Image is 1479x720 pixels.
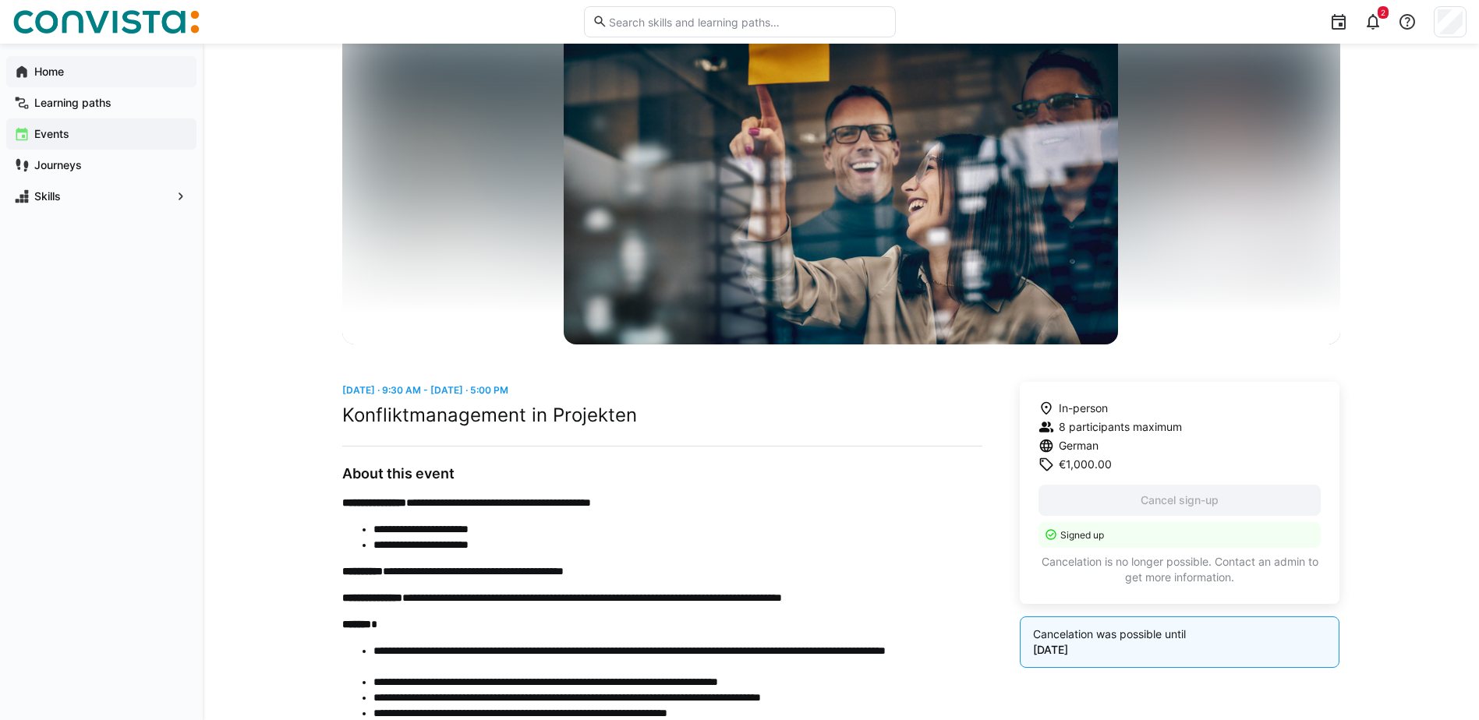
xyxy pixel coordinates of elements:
[1059,438,1099,454] span: German
[1060,528,1312,542] p: Signed up
[1059,419,1182,435] span: 8 participants maximum
[1138,492,1221,508] span: Cancel sign-up
[1038,554,1322,585] p: Cancelation is no longer possible. Contact an admin to get more information.
[1059,401,1108,416] span: In-person
[1033,642,1327,658] p: [DATE]
[1059,457,1112,472] span: €1,000.00
[342,465,982,482] h3: About this event
[342,384,508,396] span: [DATE] · 9:30 AM - [DATE] · 5:00 PM
[342,404,982,427] h2: Konfliktmanagement in Projekten
[1038,485,1322,516] button: Cancel sign-up
[1381,8,1385,17] span: 2
[607,15,886,29] input: Search skills and learning paths…
[1033,626,1327,642] p: Cancelation was possible until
